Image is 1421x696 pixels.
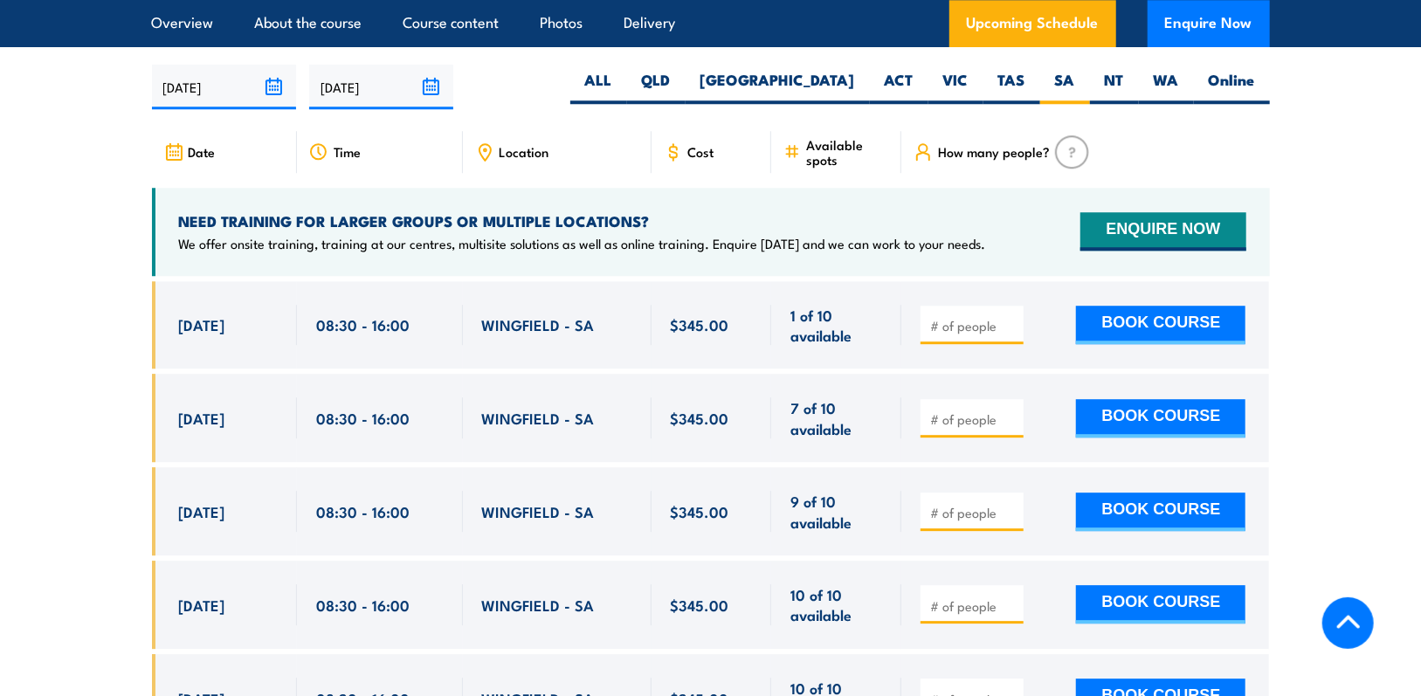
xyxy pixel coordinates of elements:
[482,595,595,615] span: WINGFIELD - SA
[570,70,627,104] label: ALL
[983,70,1040,104] label: TAS
[316,314,410,334] span: 08:30 - 16:00
[316,408,410,428] span: 08:30 - 16:00
[930,597,1017,615] input: # of people
[482,408,595,428] span: WINGFIELD - SA
[179,235,986,252] p: We offer onsite training, training at our centres, multisite solutions as well as online training...
[179,595,225,615] span: [DATE]
[334,144,361,159] span: Time
[482,501,595,521] span: WINGFIELD - SA
[790,305,882,346] span: 1 of 10 available
[179,314,225,334] span: [DATE]
[686,70,870,104] label: [GEOGRAPHIC_DATA]
[1194,70,1270,104] label: Online
[179,501,225,521] span: [DATE]
[930,410,1017,428] input: # of people
[688,144,714,159] span: Cost
[152,65,296,109] input: From date
[189,144,216,159] span: Date
[930,317,1017,334] input: # of people
[938,144,1050,159] span: How many people?
[790,491,882,532] span: 9 of 10 available
[930,504,1017,521] input: # of people
[1080,212,1245,251] button: ENQUIRE NOW
[928,70,983,104] label: VIC
[1076,585,1245,624] button: BOOK COURSE
[671,314,729,334] span: $345.00
[806,137,889,167] span: Available spots
[1139,70,1194,104] label: WA
[179,408,225,428] span: [DATE]
[790,397,882,438] span: 7 of 10 available
[316,595,410,615] span: 08:30 - 16:00
[671,595,729,615] span: $345.00
[870,70,928,104] label: ACT
[1090,70,1139,104] label: NT
[309,65,453,109] input: To date
[1076,399,1245,438] button: BOOK COURSE
[1040,70,1090,104] label: SA
[1076,493,1245,531] button: BOOK COURSE
[1076,306,1245,344] button: BOOK COURSE
[179,211,986,231] h4: NEED TRAINING FOR LARGER GROUPS OR MULTIPLE LOCATIONS?
[500,144,549,159] span: Location
[671,501,729,521] span: $345.00
[627,70,686,104] label: QLD
[482,314,595,334] span: WINGFIELD - SA
[671,408,729,428] span: $345.00
[790,584,882,625] span: 10 of 10 available
[316,501,410,521] span: 08:30 - 16:00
